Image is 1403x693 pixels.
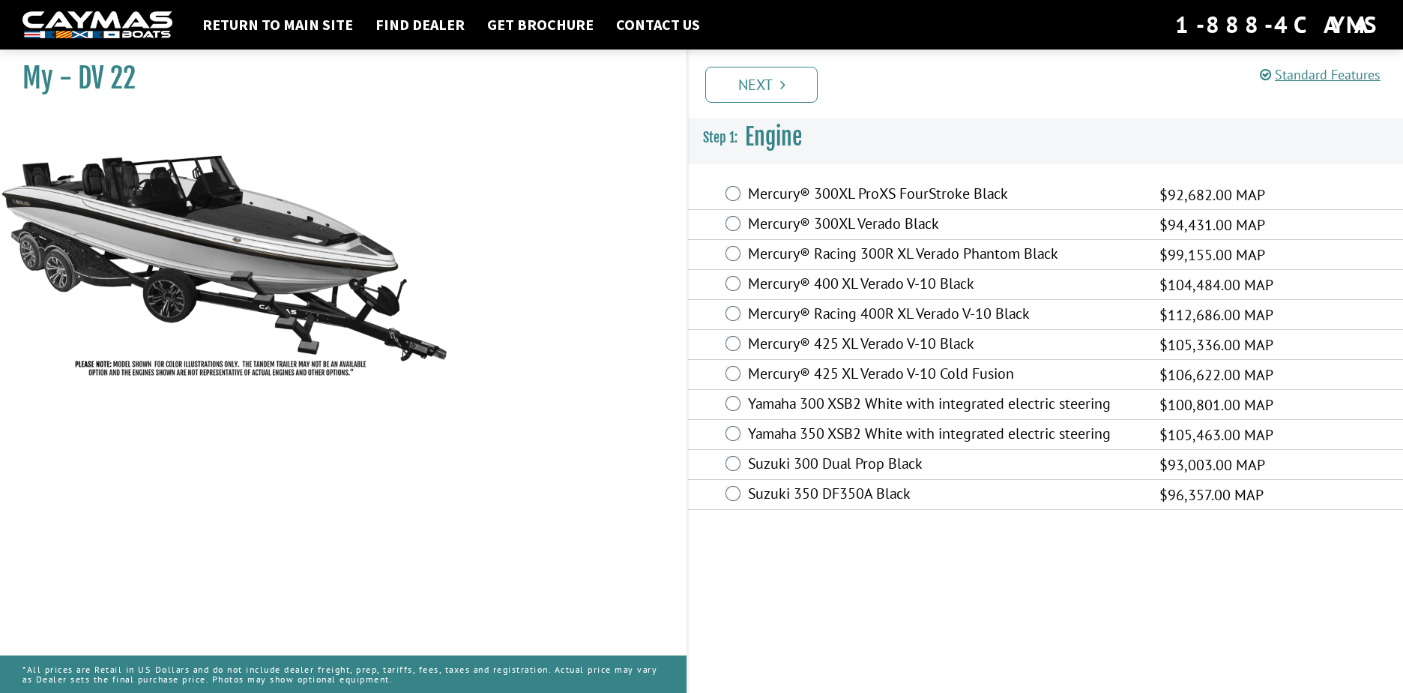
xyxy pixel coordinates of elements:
span: $94,431.00 MAP [1159,214,1265,236]
a: Get Brochure [480,15,601,34]
span: $96,357.00 MAP [1159,484,1264,506]
label: Mercury® Racing 400R XL Verado V-10 Black [748,304,1141,326]
ul: Pagination [701,64,1403,103]
label: Mercury® 400 XL Verado V-10 Black [748,274,1141,296]
span: $99,155.00 MAP [1159,244,1265,266]
label: Suzuki 300 Dual Prop Black [748,454,1141,476]
label: Mercury® 300XL ProXS FourStroke Black [748,184,1141,206]
label: Yamaha 350 XSB2 White with integrated electric steering [748,424,1141,446]
h3: Engine [688,109,1403,165]
label: Yamaha 300 XSB2 White with integrated electric steering [748,394,1141,416]
label: Mercury® 425 XL Verado V-10 Black [748,334,1141,356]
h1: My - DV 22 [22,61,649,95]
img: white-logo-c9c8dbefe5ff5ceceb0f0178aa75bf4bb51f6bca0971e226c86eb53dfe498488.png [22,11,172,39]
label: Mercury® 300XL Verado Black [748,214,1141,236]
a: Find Dealer [368,15,472,34]
a: Return to main site [195,15,360,34]
p: *All prices are Retail in US Dollars and do not include dealer freight, prep, tariffs, fees, taxe... [22,657,664,691]
a: Standard Features [1260,66,1381,83]
a: Next [705,67,818,103]
span: $100,801.00 MAP [1159,394,1273,416]
label: Mercury® 425 XL Verado V-10 Cold Fusion [748,364,1141,386]
a: Contact Us [609,15,707,34]
span: $92,682.00 MAP [1159,184,1265,206]
span: $104,484.00 MAP [1159,274,1273,296]
span: $112,686.00 MAP [1159,304,1273,326]
label: Mercury® Racing 300R XL Verado Phantom Black [748,244,1141,266]
span: $105,463.00 MAP [1159,424,1273,446]
div: 1-888-4CAYMAS [1175,8,1381,41]
span: $93,003.00 MAP [1159,454,1265,476]
span: $106,622.00 MAP [1159,364,1273,386]
span: $105,336.00 MAP [1159,334,1273,356]
label: Suzuki 350 DF350A Black [748,484,1141,506]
